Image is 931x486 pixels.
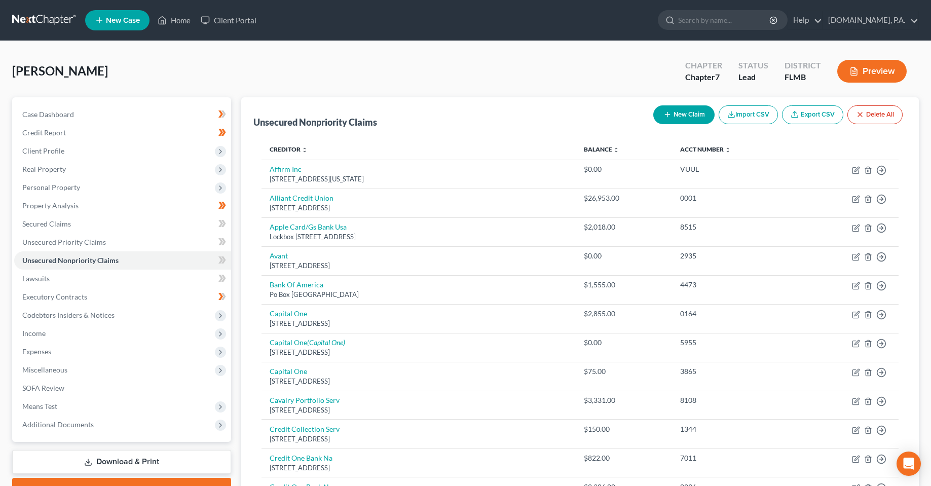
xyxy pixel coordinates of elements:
[270,309,307,318] a: Capital One
[837,60,907,83] button: Preview
[653,105,715,124] button: New Claim
[14,251,231,270] a: Unsecured Nonpriority Claims
[613,147,619,153] i: unfold_more
[270,145,308,153] a: Creditor unfold_more
[22,384,64,392] span: SOFA Review
[270,396,340,404] a: Cavalry Portfolio Serv
[22,201,79,210] span: Property Analysis
[680,222,789,232] div: 8515
[196,11,262,29] a: Client Portal
[270,348,568,357] div: [STREET_ADDRESS]
[584,424,664,434] div: $150.00
[685,71,722,83] div: Chapter
[738,60,768,71] div: Status
[22,274,50,283] span: Lawsuits
[680,395,789,405] div: 8108
[847,105,903,124] button: Delete All
[680,309,789,319] div: 0164
[270,194,333,202] a: Alliant Credit Union
[14,197,231,215] a: Property Analysis
[270,280,323,289] a: Bank Of America
[14,379,231,397] a: SOFA Review
[22,165,66,173] span: Real Property
[584,338,664,348] div: $0.00
[14,233,231,251] a: Unsecured Priority Claims
[153,11,196,29] a: Home
[22,292,87,301] span: Executory Contracts
[22,329,46,338] span: Income
[14,270,231,288] a: Lawsuits
[584,453,664,463] div: $822.00
[22,146,64,155] span: Client Profile
[270,454,332,462] a: Credit One Bank Na
[22,128,66,137] span: Credit Report
[680,424,789,434] div: 1344
[270,463,568,473] div: [STREET_ADDRESS]
[680,366,789,377] div: 3865
[725,147,731,153] i: unfold_more
[584,222,664,232] div: $2,018.00
[785,71,821,83] div: FLMB
[270,319,568,328] div: [STREET_ADDRESS]
[22,183,80,192] span: Personal Property
[307,338,345,347] i: (Capital One)
[270,261,568,271] div: [STREET_ADDRESS]
[14,124,231,142] a: Credit Report
[680,164,789,174] div: VUUL
[788,11,822,29] a: Help
[680,145,731,153] a: Acct Number unfold_more
[22,402,57,410] span: Means Test
[270,222,347,231] a: Apple Card/Gs Bank Usa
[584,395,664,405] div: $3,331.00
[680,193,789,203] div: 0001
[785,60,821,71] div: District
[12,63,108,78] span: [PERSON_NAME]
[14,105,231,124] a: Case Dashboard
[270,290,568,300] div: Po Box [GEOGRAPHIC_DATA]
[270,425,340,433] a: Credit Collection Serv
[270,405,568,415] div: [STREET_ADDRESS]
[253,116,377,128] div: Unsecured Nonpriority Claims
[680,453,789,463] div: 7011
[270,338,345,347] a: Capital One(Capital One)
[270,251,288,260] a: Avant
[14,288,231,306] a: Executory Contracts
[106,17,140,24] span: New Case
[685,60,722,71] div: Chapter
[738,71,768,83] div: Lead
[584,164,664,174] div: $0.00
[719,105,778,124] button: Import CSV
[270,174,568,184] div: [STREET_ADDRESS][US_STATE]
[584,193,664,203] div: $26,953.00
[584,366,664,377] div: $75.00
[270,203,568,213] div: [STREET_ADDRESS]
[584,280,664,290] div: $1,555.00
[680,338,789,348] div: 5955
[22,365,67,374] span: Miscellaneous
[270,165,302,173] a: Affirm Inc
[270,367,307,376] a: Capital One
[12,450,231,474] a: Download & Print
[584,309,664,319] div: $2,855.00
[680,280,789,290] div: 4473
[678,11,771,29] input: Search by name...
[270,232,568,242] div: Lockbox [STREET_ADDRESS]
[584,251,664,261] div: $0.00
[782,105,843,124] a: Export CSV
[897,452,921,476] div: Open Intercom Messenger
[22,256,119,265] span: Unsecured Nonpriority Claims
[22,110,74,119] span: Case Dashboard
[22,238,106,246] span: Unsecured Priority Claims
[680,251,789,261] div: 2935
[22,311,115,319] span: Codebtors Insiders & Notices
[302,147,308,153] i: unfold_more
[270,434,568,444] div: [STREET_ADDRESS]
[270,377,568,386] div: [STREET_ADDRESS]
[584,145,619,153] a: Balance unfold_more
[22,219,71,228] span: Secured Claims
[823,11,918,29] a: [DOMAIN_NAME], P.A.
[22,420,94,429] span: Additional Documents
[715,72,720,82] span: 7
[14,215,231,233] a: Secured Claims
[22,347,51,356] span: Expenses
